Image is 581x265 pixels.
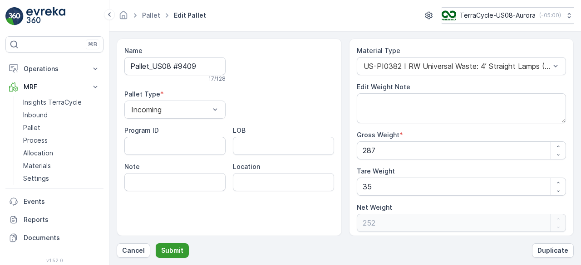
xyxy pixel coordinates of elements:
p: Insights TerraCycle [23,98,82,107]
p: Cancel [122,246,145,255]
p: Documents [24,233,100,242]
button: MRF [5,78,103,96]
a: Settings [20,172,103,185]
img: image_ci7OI47.png [442,10,456,20]
label: Program ID [124,126,159,134]
span: Edit Pallet [172,11,208,20]
p: MRF [24,82,85,92]
label: Gross Weight [357,131,399,139]
p: Duplicate [537,246,568,255]
span: Pallet_US08 #9413 [30,149,89,156]
a: Pallet [142,11,160,19]
p: Allocation [23,149,53,158]
p: ( -05:00 ) [539,12,561,19]
p: 17 / 128 [208,75,226,82]
a: Materials [20,159,103,172]
span: Asset Type : [8,208,48,216]
label: Name [124,47,143,54]
a: Documents [5,229,103,247]
a: Pallet [20,121,103,134]
label: Pallet Type [124,90,160,98]
p: Process [23,136,48,145]
span: US-PI0356 I RW Universal Waste: Batteries (all chemistries) [39,223,226,231]
span: Pallets [48,208,70,216]
a: Events [5,193,103,211]
span: Total Weight : [8,164,53,171]
p: Reports [24,215,100,224]
button: Submit [156,243,189,258]
a: Insights TerraCycle [20,96,103,109]
label: Material Type [357,47,400,54]
p: Submit [161,246,183,255]
button: Duplicate [532,243,574,258]
p: Materials [23,161,51,170]
span: - [48,178,51,186]
label: Edit Weight Note [357,83,410,91]
button: Cancel [117,243,150,258]
span: Material : [8,223,39,231]
button: TerraCycle-US08-Aurora(-05:00) [442,7,574,24]
span: v 1.52.0 [5,258,103,263]
label: Location [233,163,260,170]
img: logo [5,7,24,25]
label: LOB [233,126,246,134]
p: Settings [23,174,49,183]
p: Operations [24,64,85,73]
button: Operations [5,60,103,78]
p: TerraCycle-US08-Aurora [460,11,536,20]
label: Note [124,163,140,170]
span: Net Weight : [8,178,48,186]
p: Pallet [23,123,40,132]
span: Name : [8,149,30,156]
img: logo_light-DOdMpM7g.png [26,7,65,25]
p: Events [24,197,100,206]
label: Tare Weight [357,167,395,175]
a: Inbound [20,109,103,121]
a: Homepage [118,14,128,21]
p: Inbound [23,111,48,120]
a: Allocation [20,147,103,159]
a: Process [20,134,103,147]
a: Reports [5,211,103,229]
span: Tare Weight : [8,193,51,201]
p: Pallet_US08 #9413 [256,8,324,19]
label: Net Weight [357,203,392,211]
p: ⌘B [88,41,97,48]
span: 35 [51,193,59,201]
span: 35 [53,164,61,171]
